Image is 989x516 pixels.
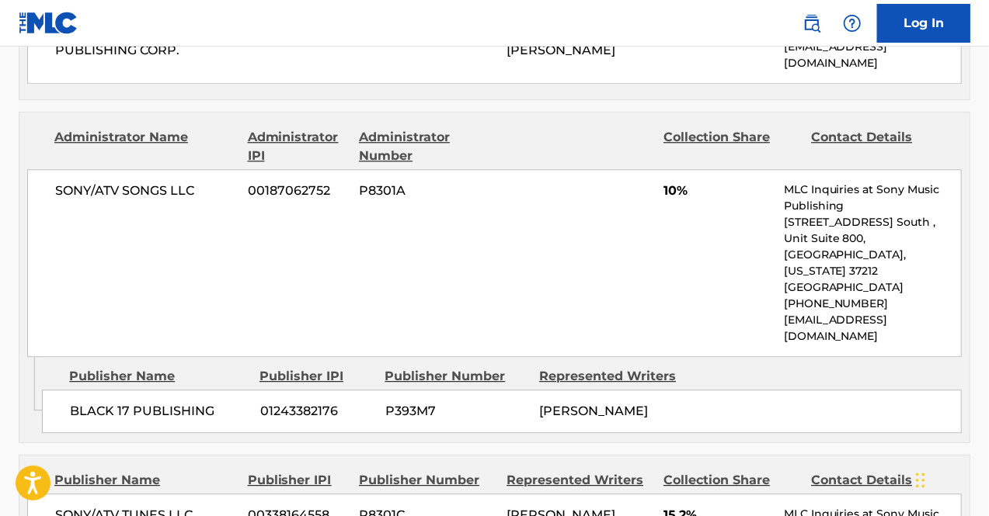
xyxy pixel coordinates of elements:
a: Public Search [796,8,827,39]
div: Contact Details [811,128,947,165]
div: Collection Share [663,128,799,165]
div: Help [837,8,868,39]
div: Administrator Name [54,128,236,165]
p: [STREET_ADDRESS] South , Unit Suite 800, [784,214,961,247]
div: Publisher Number [385,367,528,386]
div: Represented Writers [507,471,652,490]
div: Contact Details [811,471,947,490]
span: 01243382176 [260,402,374,421]
span: P8301A [359,182,495,200]
p: [GEOGRAPHIC_DATA], [US_STATE] 37212 [784,247,961,279]
span: SONY/ATV SONGS LLC [55,182,236,200]
div: Publisher IPI [259,367,373,386]
span: P393M7 [385,402,528,421]
img: MLC Logo [19,12,78,34]
div: Publisher Number [359,471,495,490]
span: 10% [663,182,772,200]
span: 00187062752 [248,182,347,200]
div: Publisher IPI [248,471,347,490]
p: [PHONE_NUMBER] [784,296,961,312]
p: [EMAIL_ADDRESS][DOMAIN_NAME] [784,39,961,71]
p: [GEOGRAPHIC_DATA] [784,279,961,296]
iframe: Chat Widget [911,442,989,516]
p: MLC Inquiries at Sony Music Publishing [784,182,961,214]
div: Collection Share [663,471,799,490]
span: BLACK 17 PUBLISHING [70,402,248,421]
img: search [803,14,821,33]
div: Publisher Name [69,367,248,386]
div: Administrator Number [359,128,495,165]
div: Drag [916,457,925,504]
img: help [843,14,862,33]
a: Log In [877,4,970,43]
div: Represented Writers [539,367,682,386]
div: Publisher Name [54,471,236,490]
p: [EMAIL_ADDRESS][DOMAIN_NAME] [784,312,961,345]
span: [PERSON_NAME] [539,403,648,418]
div: Administrator IPI [248,128,347,165]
